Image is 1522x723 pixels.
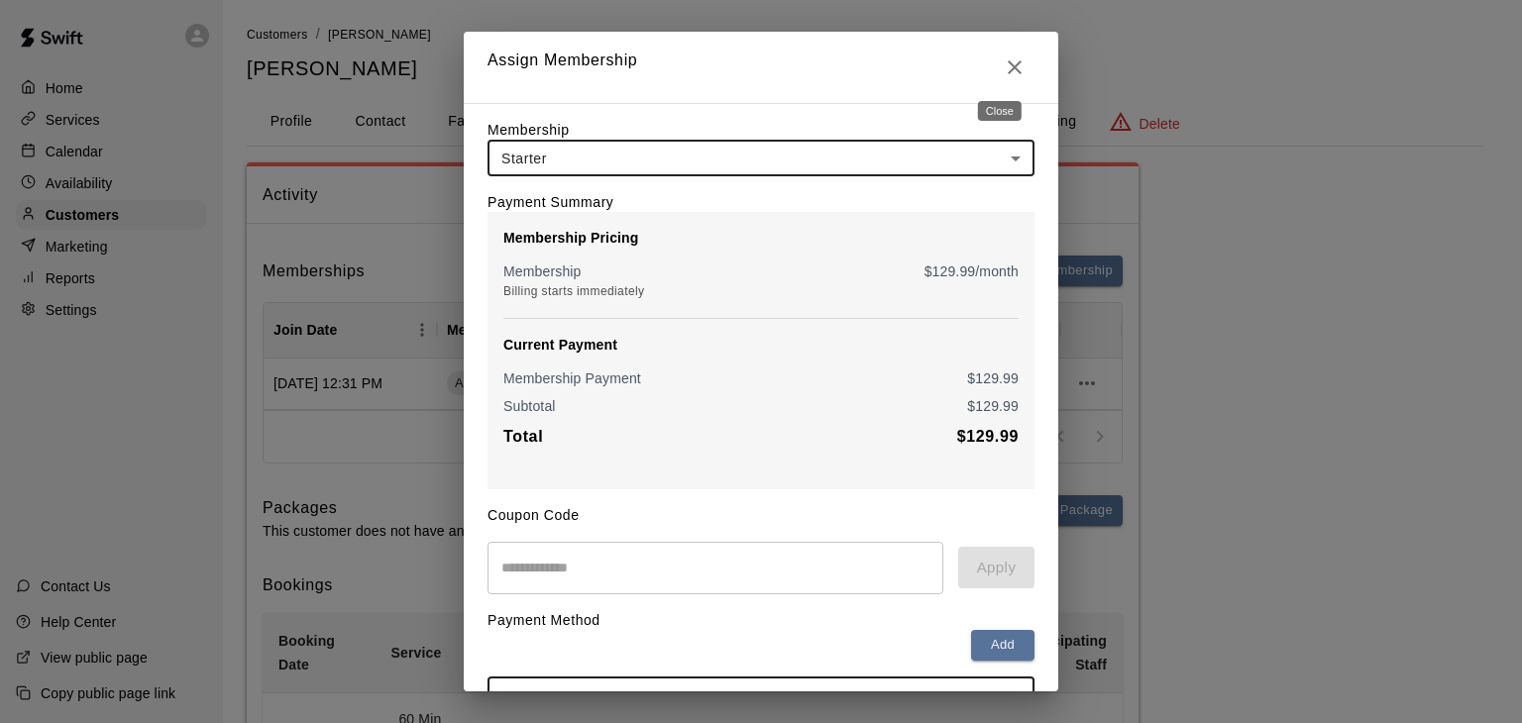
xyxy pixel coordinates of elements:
[488,140,1034,176] div: Starter
[503,228,1019,248] p: Membership Pricing
[924,261,1019,281] p: $ 129.99 /month
[995,48,1034,87] button: Close
[971,630,1034,661] button: Add
[503,335,1019,355] p: Current Payment
[488,612,600,628] label: Payment Method
[503,396,556,416] p: Subtotal
[978,101,1022,121] div: Close
[967,396,1019,416] p: $ 129.99
[503,368,641,388] p: Membership Payment
[503,428,543,445] b: Total
[957,428,1019,445] b: $ 129.99
[967,368,1019,388] p: $ 129.99
[488,194,613,210] label: Payment Summary
[488,122,570,138] label: Membership
[488,507,580,523] label: Coupon Code
[464,32,1058,103] h2: Assign Membership
[503,284,644,298] span: Billing starts immediately
[503,261,582,281] p: Membership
